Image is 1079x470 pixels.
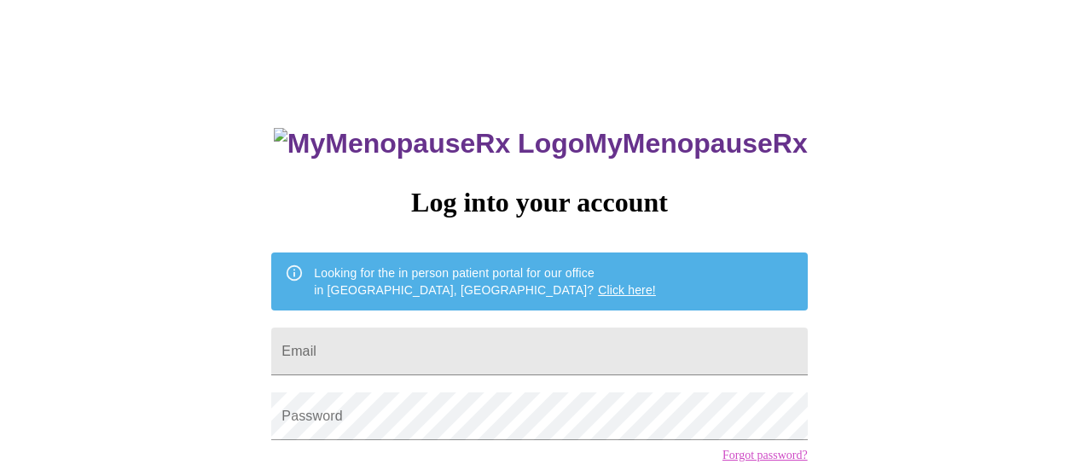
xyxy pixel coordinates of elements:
[274,128,584,160] img: MyMenopauseRx Logo
[598,283,656,297] a: Click here!
[314,258,656,305] div: Looking for the in person patient portal for our office in [GEOGRAPHIC_DATA], [GEOGRAPHIC_DATA]?
[274,128,808,160] h3: MyMenopauseRx
[271,187,807,218] h3: Log into your account
[722,449,808,462] a: Forgot password?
